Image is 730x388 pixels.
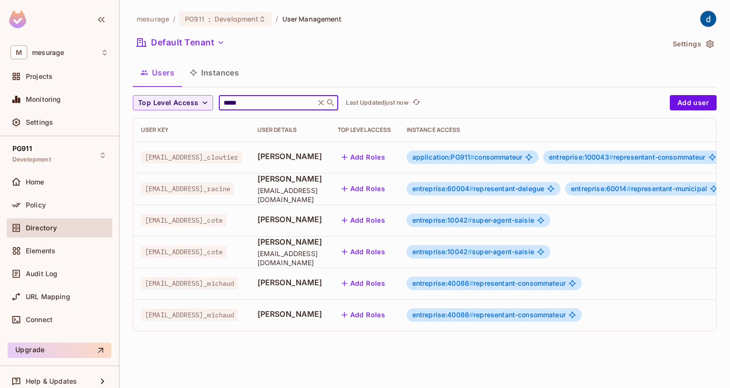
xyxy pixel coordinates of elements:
span: representant-consommateur [412,311,566,319]
span: [PERSON_NAME] [258,214,322,225]
span: the active workspace [137,14,169,23]
button: Add Roles [338,276,389,291]
span: [EMAIL_ADDRESS]_cote [141,246,226,258]
span: [EMAIL_ADDRESS]_michaud [141,309,238,321]
span: super-agent-saisie [412,248,534,256]
span: # [609,153,613,161]
span: # [468,248,472,256]
button: Add user [670,95,717,110]
p: Last Updated just now [346,99,408,107]
li: / [276,14,278,23]
button: Add Roles [338,181,389,196]
span: [PERSON_NAME] [258,277,322,288]
span: # [469,311,473,319]
span: representant-delegue [412,185,545,193]
span: Click to refresh data [408,97,422,108]
span: User Management [282,14,342,23]
span: # [470,153,474,161]
span: Connect [26,316,53,323]
span: representant-municipal [571,185,707,193]
button: Settings [669,36,717,52]
span: entreprise:10042 [412,248,472,256]
span: PG911 [12,145,32,152]
span: [EMAIL_ADDRESS]_cloutier [141,151,242,163]
span: Home [26,178,44,186]
span: # [627,184,631,193]
img: SReyMgAAAABJRU5ErkJggg== [9,11,26,28]
span: entreprise:60004 [412,184,474,193]
div: User Key [141,126,242,134]
span: Audit Log [26,270,57,278]
li: / [173,14,175,23]
span: # [469,184,473,193]
img: dev 911gcl [700,11,716,27]
span: representant-consommateur [412,280,566,287]
span: [EMAIL_ADDRESS][DOMAIN_NAME] [258,186,322,204]
span: Development [12,156,51,163]
span: Policy [26,201,46,209]
span: Settings [26,119,53,126]
div: Top Level Access [338,126,391,134]
span: Top Level Access [138,97,198,109]
span: Help & Updates [26,377,77,385]
span: Elements [26,247,55,255]
span: [EMAIL_ADDRESS]_racine [141,183,234,195]
span: entreprise:40086 [412,311,474,319]
span: [EMAIL_ADDRESS]_cote [141,214,226,226]
button: Add Roles [338,244,389,259]
span: Directory [26,224,57,232]
button: Users [133,61,182,85]
span: : [208,15,211,23]
span: representant-consommateur [549,153,705,161]
div: User Details [258,126,322,134]
span: PG911 [185,14,204,23]
span: [EMAIL_ADDRESS][DOMAIN_NAME] [258,249,322,267]
button: Default Tenant [133,35,228,50]
span: consommateur [412,153,523,161]
span: [PERSON_NAME] [258,151,322,162]
span: Monitoring [26,96,61,103]
span: application:PG911 [412,153,475,161]
button: Top Level Access [133,95,213,110]
span: [PERSON_NAME] [258,237,322,247]
span: [PERSON_NAME] [258,173,322,184]
span: super-agent-saisie [412,216,534,224]
button: Add Roles [338,150,389,165]
span: # [469,279,473,287]
span: [EMAIL_ADDRESS]_michaud [141,277,238,290]
button: refresh [410,97,422,108]
span: # [468,216,472,224]
span: M [11,45,27,59]
span: URL Mapping [26,293,70,301]
span: [PERSON_NAME] [258,309,322,319]
span: entreprise:60014 [571,184,631,193]
button: Instances [182,61,247,85]
span: Workspace: mesurage [32,49,64,56]
span: entreprise:100043 [549,153,613,161]
span: entreprise:40086 [412,279,474,287]
button: Add Roles [338,307,389,323]
span: refresh [412,98,420,108]
span: Development [215,14,258,23]
div: Instance Access [407,126,723,134]
span: Projects [26,73,53,80]
span: entreprise:10042 [412,216,472,224]
button: Add Roles [338,213,389,228]
button: Upgrade [8,343,111,358]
